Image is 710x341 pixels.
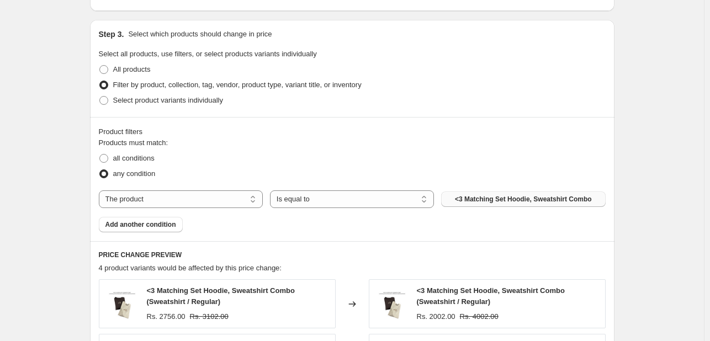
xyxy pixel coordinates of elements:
[417,311,455,322] div: Rs. 2002.00
[113,65,151,73] span: All products
[417,286,565,306] span: <3 Matching Set Hoodie, Sweatshirt Combo (Sweatshirt / Regular)
[441,191,605,207] button: <3 Matching Set Hoodie, Sweatshirt Combo
[113,81,362,89] span: Filter by product, collection, tag, vendor, product type, variant title, or inventory
[128,29,272,40] p: Select which products should change in price
[147,311,186,322] div: Rs. 2756.00
[99,126,606,137] div: Product filters
[190,311,229,322] strike: Rs. 3102.00
[99,264,282,272] span: 4 product variants would be affected by this price change:
[99,217,183,232] button: Add another condition
[99,138,168,147] span: Products must match:
[375,287,408,321] img: SYMBOLHEARTSWTSHIRT1_80x.png
[113,96,223,104] span: Select product variants individually
[105,220,176,229] span: Add another condition
[99,50,317,58] span: Select all products, use filters, or select products variants individually
[99,29,124,40] h2: Step 3.
[147,286,295,306] span: <3 Matching Set Hoodie, Sweatshirt Combo (Sweatshirt / Regular)
[460,311,499,322] strike: Rs. 4002.00
[113,154,155,162] span: all conditions
[99,251,606,259] h6: PRICE CHANGE PREVIEW
[455,195,592,204] span: <3 Matching Set Hoodie, Sweatshirt Combo
[105,287,138,321] img: SYMBOLHEARTSWTSHIRT1_80x.png
[113,169,156,178] span: any condition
